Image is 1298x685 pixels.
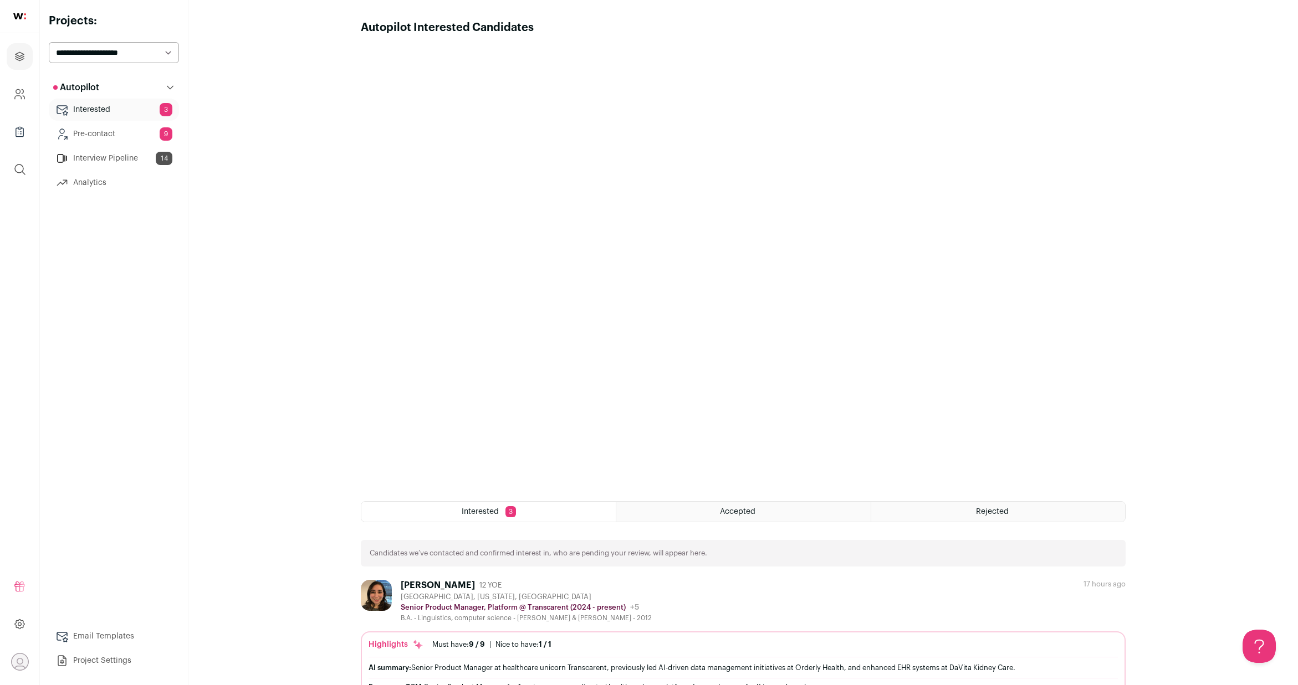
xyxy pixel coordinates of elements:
img: 3fb33466c67c0b4eb9d07b584c0a1d8d6937f16f13e3ef73f600c3f2afc8f25d [361,580,392,611]
span: Accepted [720,508,755,516]
a: Interested3 [49,99,179,121]
span: 14 [156,152,172,165]
img: wellfound-shorthand-0d5821cbd27db2630d0214b213865d53afaa358527fdda9d0ea32b1df1b89c2c.svg [13,13,26,19]
div: Must have: [432,640,485,649]
h2: Projects: [49,13,179,29]
a: Email Templates [49,625,179,647]
iframe: Autopilot Interested [361,35,1126,488]
div: [GEOGRAPHIC_DATA], [US_STATE], [GEOGRAPHIC_DATA] [401,593,652,601]
button: Autopilot [49,76,179,99]
div: B.A. - Linguistics, computer science - [PERSON_NAME] & [PERSON_NAME] - 2012 [401,614,652,622]
div: Highlights [369,639,423,650]
a: Rejected [871,502,1125,522]
span: +5 [630,604,639,611]
span: Interested [462,508,499,516]
p: Candidates we’ve contacted and confirmed interest in, who are pending your review, will appear here. [370,549,707,558]
span: 1 / 1 [539,641,551,648]
h1: Autopilot Interested Candidates [361,20,534,35]
p: Senior Product Manager, Platform @ Transcarent (2024 - present) [401,603,626,612]
ul: | [432,640,551,649]
button: Open dropdown [11,653,29,671]
a: Interview Pipeline14 [49,147,179,169]
a: Pre-contact9 [49,123,179,145]
span: 3 [505,506,516,517]
span: 9 / 9 [469,641,485,648]
span: 9 [160,127,172,141]
div: 17 hours ago [1084,580,1126,589]
p: Autopilot [53,81,99,94]
a: Project Settings [49,650,179,672]
div: [PERSON_NAME] [401,580,475,591]
span: Rejected [976,508,1009,516]
div: Nice to have: [495,640,551,649]
a: Company Lists [7,119,33,145]
a: Analytics [49,172,179,194]
span: 12 YOE [479,581,502,590]
a: Accepted [616,502,870,522]
div: Senior Product Manager at healthcare unicorn Transcarent, previously led AI-driven data managemen... [369,662,1118,673]
a: Company and ATS Settings [7,81,33,107]
iframe: Help Scout Beacon - Open [1243,630,1276,663]
span: AI summary: [369,664,411,671]
span: 3 [160,103,172,116]
a: Projects [7,43,33,70]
